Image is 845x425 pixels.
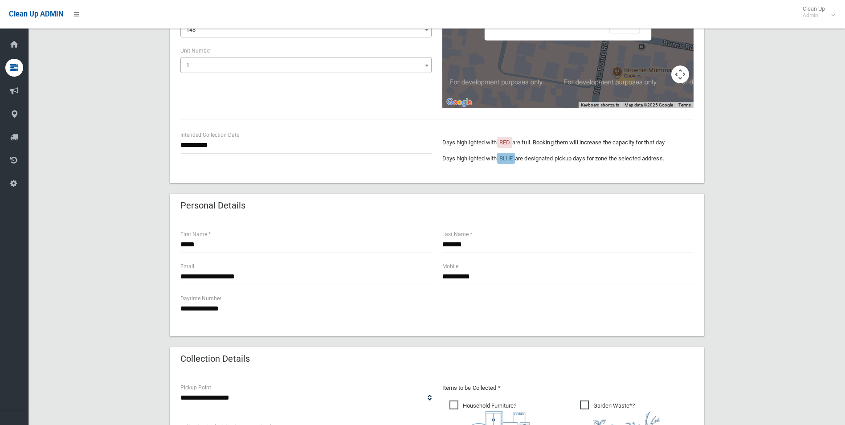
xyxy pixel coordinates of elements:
button: Map camera controls [671,65,689,83]
a: Open this area in Google Maps (opens a new window) [445,97,474,108]
img: Google [445,97,474,108]
a: Terms (opens in new tab) [678,102,691,107]
header: Personal Details [170,197,256,214]
span: Clean Up [798,5,834,19]
p: Days highlighted with are designated pickup days for zone the selected address. [442,153,694,164]
div: 1/148 Picnic Point Road, PICNIC POINT NSW 2213 [564,20,582,42]
span: 1 [186,62,189,69]
small: Admin [803,12,825,19]
span: BLUE [499,155,513,162]
p: Items to be Collected * [442,383,694,393]
span: 148 [180,21,432,37]
span: RED [499,139,510,146]
span: Clean Up ADMIN [9,10,63,18]
span: 148 [183,24,429,36]
span: 148 [186,26,196,33]
button: Keyboard shortcuts [581,102,619,108]
span: Map data ©2025 Google [625,102,673,107]
span: 1 [180,57,432,73]
p: Days highlighted with are full. Booking them will increase the capacity for that day. [442,137,694,148]
span: 1 [183,59,429,72]
header: Collection Details [170,350,261,368]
